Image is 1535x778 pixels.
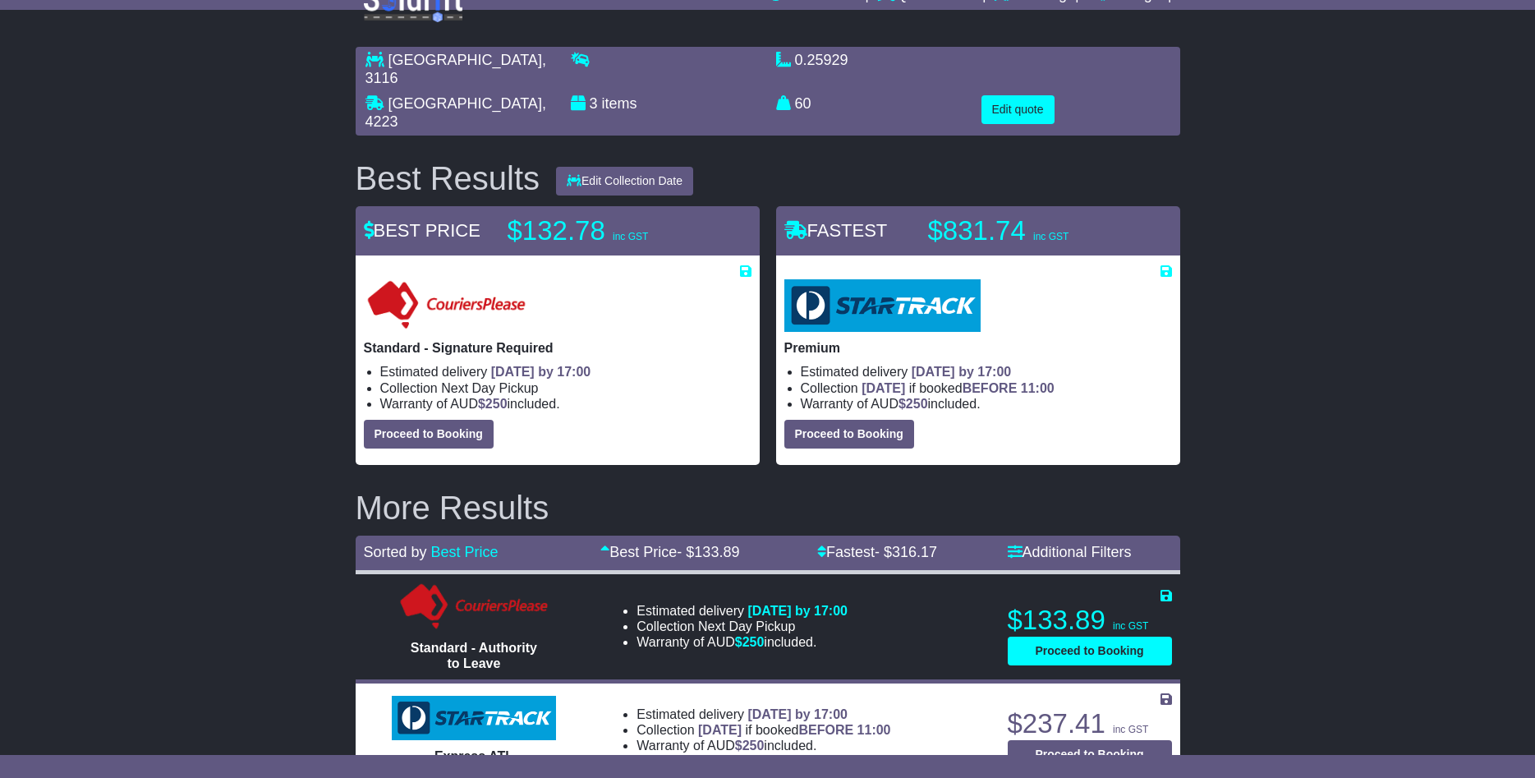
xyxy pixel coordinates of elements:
span: FASTEST [784,220,888,241]
li: Collection [801,380,1172,396]
button: Proceed to Booking [784,420,914,449]
span: $ [898,397,928,411]
span: 316.17 [892,544,937,560]
li: Estimated delivery [380,364,751,380]
button: Proceed to Booking [1008,637,1172,665]
span: items [602,95,637,112]
span: Standard - Authority to Leave [411,641,537,670]
img: Couriers Please: Standard - Signature Required [364,279,529,332]
img: Couriers Please: Standard - Authority to Leave [397,582,552,632]
p: $132.78 [508,214,713,247]
span: 11:00 [1021,381,1055,395]
span: 250 [906,397,928,411]
span: if booked [698,723,890,737]
p: Standard - Signature Required [364,340,751,356]
a: Fastest- $316.17 [817,544,937,560]
span: 11:00 [857,723,891,737]
span: inc GST [1033,231,1069,242]
span: $ [735,635,765,649]
a: Best Price- $133.89 [600,544,739,560]
h2: More Results [356,490,1180,526]
span: [DATE] by 17:00 [912,365,1012,379]
span: , 4223 [365,95,546,130]
span: 133.89 [694,544,739,560]
span: 250 [742,635,765,649]
li: Estimated delivery [637,603,848,619]
li: Estimated delivery [637,707,890,722]
img: StarTrack: Express ATL [392,696,556,740]
span: Sorted by [364,544,427,560]
p: $237.41 [1008,707,1172,740]
span: [GEOGRAPHIC_DATA] [388,95,542,112]
span: BEST PRICE [364,220,480,241]
button: Proceed to Booking [1008,740,1172,769]
span: inc GST [1113,724,1148,735]
li: Collection [380,380,751,396]
span: if booked [862,381,1054,395]
div: Best Results [347,160,549,196]
span: Express ATL [434,749,513,763]
button: Edit quote [981,95,1055,124]
li: Warranty of AUD included. [637,634,848,650]
p: Premium [784,340,1172,356]
span: 3 [590,95,598,112]
span: 250 [742,739,765,753]
span: Next Day Pickup [698,619,795,633]
p: $133.89 [1008,604,1172,637]
button: Edit Collection Date [556,167,693,196]
button: Proceed to Booking [364,420,494,449]
p: $831.74 [928,214,1133,247]
a: Additional Filters [1008,544,1132,560]
li: Estimated delivery [801,364,1172,380]
span: $ [478,397,508,411]
li: Collection [637,619,848,634]
span: BEFORE [963,381,1018,395]
span: 250 [485,397,508,411]
span: BEFORE [798,723,853,737]
span: , 3116 [365,52,546,86]
span: [GEOGRAPHIC_DATA] [388,52,542,68]
span: [DATE] by 17:00 [747,604,848,618]
span: inc GST [613,231,648,242]
span: Next Day Pickup [441,381,538,395]
span: - $ [875,544,937,560]
span: - $ [677,544,739,560]
span: 60 [795,95,811,112]
span: [DATE] [698,723,742,737]
span: 0.25929 [795,52,848,68]
li: Collection [637,722,890,738]
li: Warranty of AUD included. [637,738,890,753]
span: $ [735,739,765,753]
span: inc GST [1113,620,1148,632]
li: Warranty of AUD included. [801,396,1172,412]
li: Warranty of AUD included. [380,396,751,412]
span: [DATE] by 17:00 [491,365,591,379]
span: [DATE] by 17:00 [747,707,848,721]
img: StarTrack: Premium [784,279,981,332]
span: [DATE] [862,381,905,395]
a: Best Price [431,544,499,560]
